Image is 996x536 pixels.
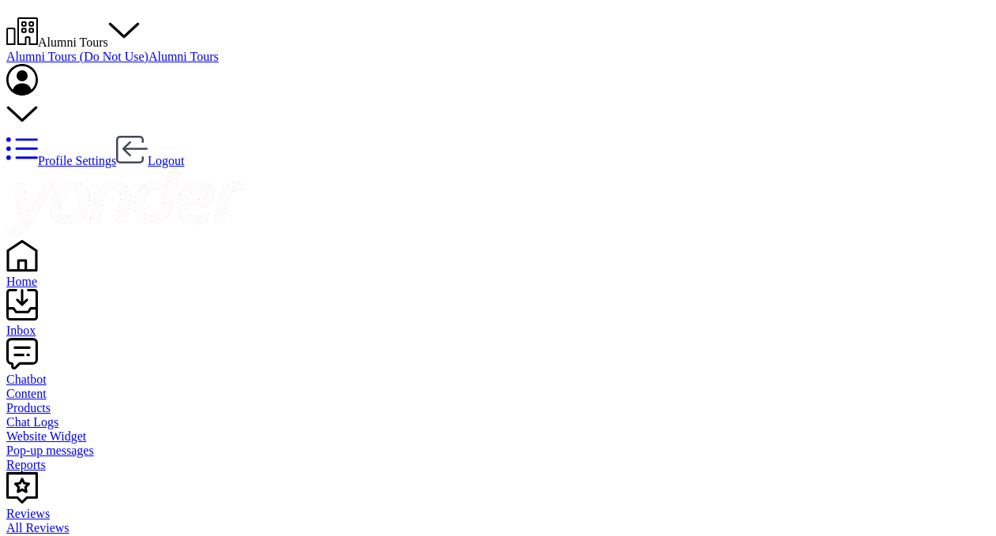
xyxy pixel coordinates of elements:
a: Reviews [6,493,990,521]
a: Content [6,387,990,401]
div: Inbox [6,324,990,338]
div: Reviews [6,507,990,521]
a: Inbox [6,309,990,338]
a: Website Widget [6,429,990,444]
a: All Reviews [6,521,990,535]
a: Alumni Tours (Do Not Use) [6,50,148,63]
a: Logout [116,154,184,167]
a: Profile Settings [6,154,116,167]
a: Products [6,401,990,415]
div: Home [6,275,990,289]
a: Home [6,261,990,289]
a: Chatbot [6,358,990,387]
span: Alumni Tours [38,36,108,49]
a: Chat Logs [6,415,990,429]
a: Reports [6,458,990,472]
a: Alumni Tours [148,50,219,63]
a: Pop-up messages [6,444,990,458]
img: yonder-white-logo.png [6,168,243,237]
div: Chatbot [6,373,990,387]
